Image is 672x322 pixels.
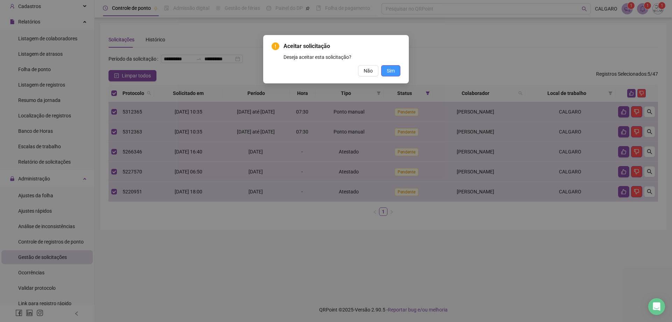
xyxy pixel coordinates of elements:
[272,42,279,50] span: exclamation-circle
[381,65,400,76] button: Sim
[283,53,400,61] div: Deseja aceitar esta solicitação?
[358,65,378,76] button: Não
[364,67,373,75] span: Não
[387,67,395,75] span: Sim
[648,298,665,315] div: Open Intercom Messenger
[283,42,400,50] span: Aceitar solicitação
